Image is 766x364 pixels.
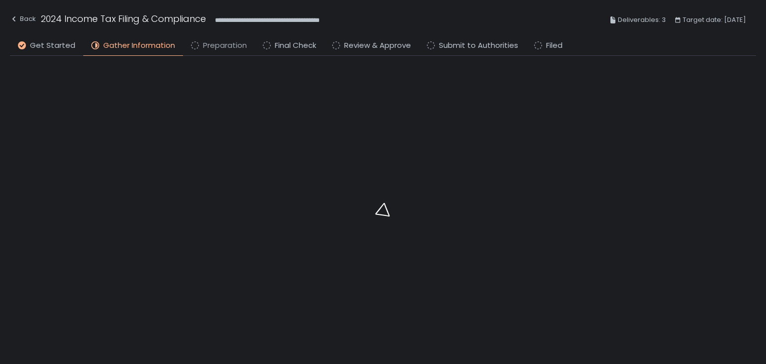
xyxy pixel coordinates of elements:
h1: 2024 Income Tax Filing & Compliance [41,12,206,25]
span: Deliverables: 3 [618,14,666,26]
span: Filed [546,40,563,51]
span: Gather Information [103,40,175,51]
span: Preparation [203,40,247,51]
span: Target date: [DATE] [683,14,746,26]
span: Final Check [275,40,316,51]
span: Review & Approve [344,40,411,51]
span: Submit to Authorities [439,40,518,51]
button: Back [10,12,36,28]
span: Get Started [30,40,75,51]
div: Back [10,13,36,25]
